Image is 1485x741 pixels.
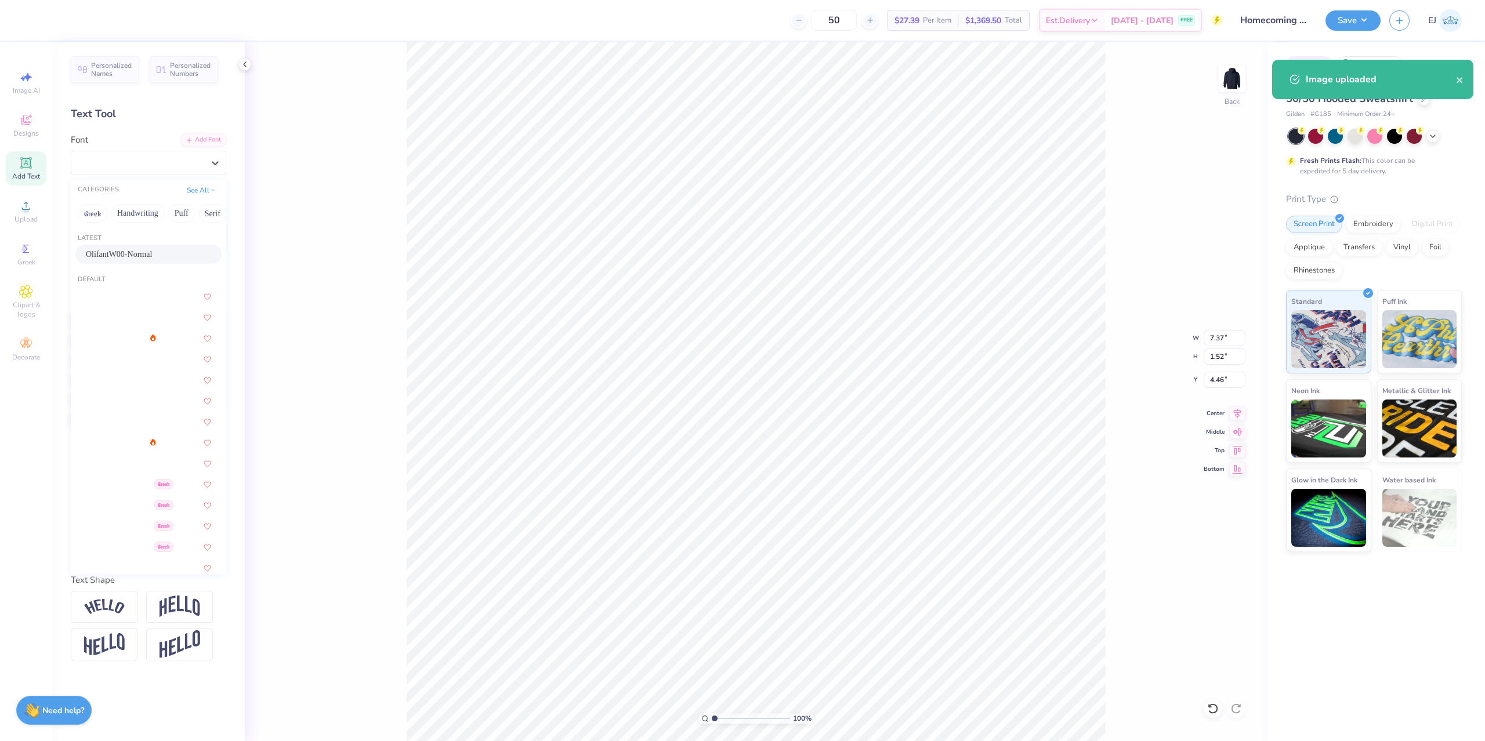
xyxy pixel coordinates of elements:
[1005,14,1022,27] span: Total
[86,502,145,510] img: Airborne II
[1286,239,1332,256] div: Applique
[923,14,951,27] span: Per Item
[1306,72,1456,86] div: Image uploaded
[86,397,128,405] img: A Charming Font Leftleaning
[86,481,136,489] img: Airborne
[86,418,122,426] img: A Charming Font Outline
[1382,295,1407,307] span: Puff Ink
[71,106,226,122] div: Text Tool
[1300,156,1361,165] strong: Fresh Prints Flash:
[1286,262,1342,279] div: Rhinestones
[812,10,857,31] input: – –
[86,314,140,322] img: a Alloy Ink
[1386,239,1418,256] div: Vinyl
[86,355,158,364] img: a Arigatou Gozaimasu
[1286,192,1462,206] div: Print Type
[198,204,227,223] button: Serif
[160,595,200,617] img: Arch
[86,564,132,572] img: Alex Brush
[1382,489,1457,547] img: Water based Ink
[84,599,125,615] img: Arc
[165,521,185,531] span: Greek
[86,248,152,260] span: OlifantW00-Normal
[71,133,88,147] label: Font
[1286,110,1305,119] span: Gildan
[1225,96,1240,107] div: Back
[15,215,38,224] span: Upload
[78,204,107,223] button: Greek
[1204,465,1225,473] span: Bottom
[86,376,113,384] img: A Charming Font
[13,86,40,95] span: Image AI
[1291,384,1320,397] span: Neon Ink
[71,275,226,285] div: Default
[1456,72,1464,86] button: close
[1291,474,1357,486] span: Glow in the Dark Ink
[165,542,185,552] span: Greek
[1291,399,1366,457] img: Neon Ink
[42,705,84,716] strong: Need help?
[1300,155,1443,176] div: This color can be expedited for 5 day delivery.
[86,543,158,551] img: Airborne Pilot
[17,257,35,267] span: Greek
[1291,295,1322,307] span: Standard
[793,713,812,724] span: 100 %
[1382,384,1451,397] span: Metallic & Glitter Ink
[12,353,40,362] span: Decorate
[1291,310,1366,368] img: Standard
[1346,216,1401,233] div: Embroidery
[1204,428,1225,436] span: Middle
[84,633,125,656] img: Flag
[1046,14,1090,27] span: Est. Delivery
[86,293,137,301] img: a Ahlan Wasahlan
[160,630,200,659] img: Rise
[1337,110,1395,119] span: Minimum Order: 24 +
[1422,239,1449,256] div: Foil
[1382,399,1457,457] img: Metallic & Glitter Ink
[965,14,1001,27] span: $1,369.50
[111,204,165,223] button: Handwriting
[71,573,226,587] div: Text Shape
[86,439,158,447] img: Adobe Garamond Pro
[1232,9,1317,32] input: Untitled Design
[183,184,219,196] button: See All
[1286,216,1342,233] div: Screen Print
[1180,16,1193,24] span: FREE
[168,204,195,223] button: Puff
[71,234,226,244] div: Latest
[1382,310,1457,368] img: Puff Ink
[894,14,919,27] span: $27.39
[86,335,133,343] img: a Antara Distance
[86,522,158,531] img: Airborne II Pilot
[1404,216,1461,233] div: Digital Print
[1204,409,1225,417] span: Center
[13,129,39,138] span: Designs
[170,61,211,78] span: Personalized Numbers
[1336,239,1382,256] div: Transfers
[180,133,226,147] div: Add Font
[143,479,163,489] span: Greek
[86,460,113,468] img: Advert
[1310,110,1331,119] span: # G185
[1204,446,1225,455] span: Top
[1220,67,1244,90] img: Back
[1291,489,1366,547] img: Glow in the Dark Ink
[1382,474,1436,486] span: Water based Ink
[91,61,132,78] span: Personalized Names
[6,300,46,319] span: Clipart & logos
[78,185,119,195] div: CATEGORIES
[1111,14,1173,27] span: [DATE] - [DATE]
[12,172,40,181] span: Add Text
[152,500,172,510] span: Greek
